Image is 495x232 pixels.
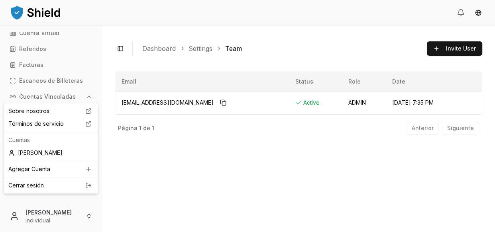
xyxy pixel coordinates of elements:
div: [PERSON_NAME] [5,146,96,159]
p: Cuentas [8,136,93,144]
a: Términos de servicio [5,117,96,130]
a: Agregar Cuenta [5,163,96,175]
a: Sobre nosotros [5,105,96,117]
a: Cerrar sesión [8,181,93,189]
